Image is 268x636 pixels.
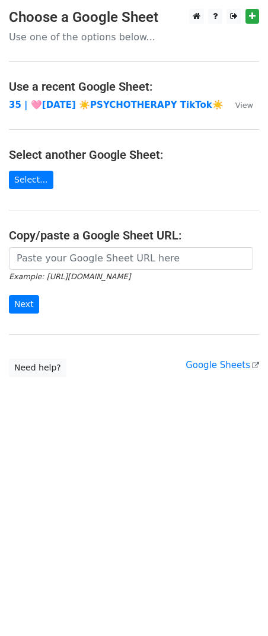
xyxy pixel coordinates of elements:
[9,359,66,377] a: Need help?
[9,31,259,43] p: Use one of the options below...
[9,148,259,162] h4: Select another Google Sheet:
[9,272,130,281] small: Example: [URL][DOMAIN_NAME]
[9,228,259,242] h4: Copy/paste a Google Sheet URL:
[235,101,253,110] small: View
[9,100,224,110] a: 35 | 🩷[DATE] ☀️PSYCHOTHERAPY TikTok☀️
[9,9,259,26] h3: Choose a Google Sheet
[9,171,53,189] a: Select...
[186,360,259,370] a: Google Sheets
[9,247,253,270] input: Paste your Google Sheet URL here
[9,79,259,94] h4: Use a recent Google Sheet:
[9,295,39,314] input: Next
[224,100,253,110] a: View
